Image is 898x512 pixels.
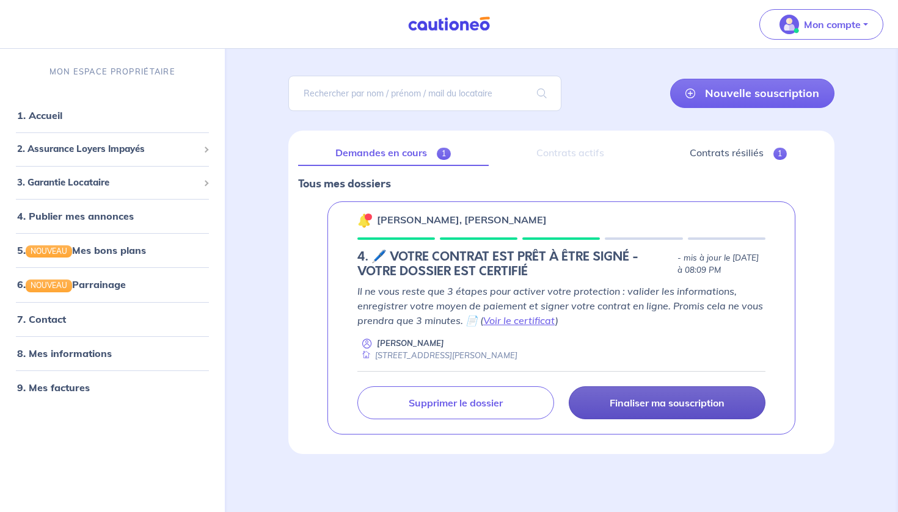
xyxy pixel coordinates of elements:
[5,204,220,228] div: 4. Publier mes annonces
[759,9,883,40] button: illu_account_valid_menu.svgMon compte
[677,252,765,276] p: - mis à jour le [DATE] à 08:09 PM
[17,278,126,290] a: 6.NOUVEAUParrainage
[5,137,220,161] div: 2. Assurance Loyers Impayés
[17,244,146,256] a: 5.NOUVEAUMes bons plans
[17,347,112,359] a: 8. Mes informations
[377,212,547,227] p: [PERSON_NAME], [PERSON_NAME]
[5,171,220,195] div: 3. Garantie Locataire
[5,103,220,128] div: 1. Accueil
[17,142,199,156] span: 2. Assurance Loyers Impayés
[17,312,66,325] a: 7. Contact
[357,213,372,228] img: 🔔
[357,350,517,361] div: [STREET_ADDRESS][PERSON_NAME]
[569,386,765,419] a: Finaliser ma souscription
[298,176,825,192] p: Tous mes dossiers
[5,341,220,365] div: 8. Mes informations
[17,109,62,121] a: 1. Accueil
[522,76,561,110] span: search
[610,397,725,409] p: Finaliser ma souscription
[17,210,134,222] a: 4. Publier mes annonces
[804,17,861,32] p: Mon compte
[437,148,451,160] span: 1
[403,16,495,32] img: Cautioneo
[49,66,175,78] p: MON ESPACE PROPRIÉTAIRE
[652,140,825,166] a: Contrats résiliés1
[409,397,503,409] p: Supprimer le dossier
[5,306,220,331] div: 7. Contact
[288,76,561,111] input: Rechercher par nom / prénom / mail du locataire
[298,140,489,166] a: Demandes en cours1
[377,337,444,349] p: [PERSON_NAME]
[670,79,834,108] a: Nouvelle souscription
[357,386,554,419] a: Supprimer le dossier
[17,176,199,190] span: 3. Garantie Locataire
[773,148,787,160] span: 1
[5,272,220,297] div: 6.NOUVEAUParrainage
[483,314,555,326] a: Voir le certificat
[5,238,220,262] div: 5.NOUVEAUMes bons plans
[17,381,90,393] a: 9. Mes factures
[357,250,673,279] h5: 4. 🖊️ VOTRE CONTRAT EST PRÊT À ÊTRE SIGNÉ - VOTRE DOSSIER EST CERTIFIÉ
[5,375,220,399] div: 9. Mes factures
[357,250,766,279] div: state: CONTRACT-INFO-IN-PROGRESS, Context: NEW,CHOOSE-CERTIFICATE,COLOCATION,LESSOR-DOCUMENTS
[779,15,799,34] img: illu_account_valid_menu.svg
[357,284,766,328] p: Il ne vous reste que 3 étapes pour activer votre protection : valider les informations, enregistr...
